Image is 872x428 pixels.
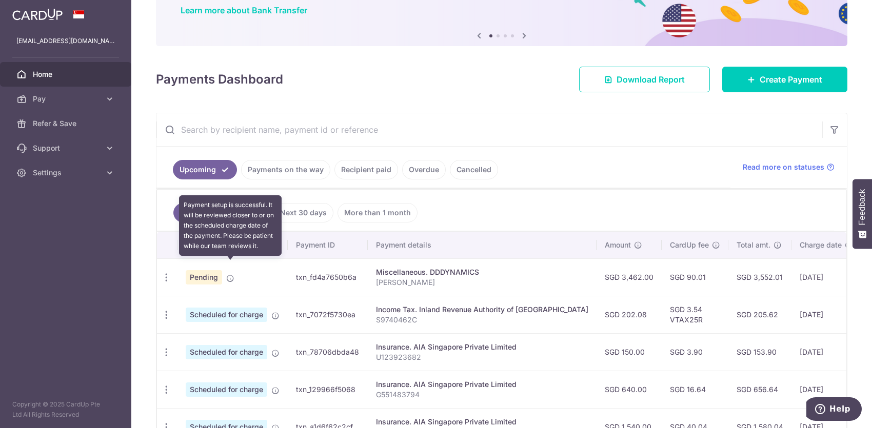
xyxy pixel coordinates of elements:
td: SGD 205.62 [728,296,791,333]
h4: Payments Dashboard [156,70,283,89]
span: Pending [186,270,222,284]
td: txn_129966f5068 [288,371,368,408]
td: SGD 656.64 [728,371,791,408]
td: SGD 3.54 VTAX25R [662,296,728,333]
td: SGD 3.90 [662,333,728,371]
td: SGD 90.01 [662,258,728,296]
td: SGD 3,462.00 [597,258,662,296]
td: SGD 150.00 [597,333,662,371]
div: Income Tax. Inland Revenue Authority of [GEOGRAPHIC_DATA] [376,304,588,315]
div: Insurance. AIA Singapore Private Limited [376,379,588,390]
td: txn_fd4a7650b6a [288,258,368,296]
span: Read more on statuses [743,162,824,172]
a: More than 1 month [338,203,418,222]
span: Create Payment [760,73,822,86]
img: CardUp [12,8,63,21]
td: SGD 16.64 [662,371,728,408]
a: Download Report [579,67,710,92]
input: Search by recipient name, payment id or reference [156,113,822,146]
span: Scheduled for charge [186,382,267,397]
td: SGD 153.90 [728,333,791,371]
a: Recipient paid [334,160,398,179]
td: SGD 3,552.01 [728,258,791,296]
td: [DATE] [791,371,861,408]
span: Amount [605,240,631,250]
span: Feedback [858,189,867,225]
a: Create Payment [722,67,847,92]
span: Charge date [800,240,842,250]
th: Payment ID [288,232,368,258]
p: [EMAIL_ADDRESS][DOMAIN_NAME] [16,36,115,46]
iframe: Opens a widget where you can find more information [806,397,862,423]
span: Scheduled for charge [186,308,267,322]
span: Support [33,143,101,153]
a: Overdue [402,160,446,179]
span: Download Report [617,73,685,86]
p: [PERSON_NAME] [376,277,588,288]
th: Payment details [368,232,597,258]
p: G551483794 [376,390,588,400]
a: Payments on the way [241,160,330,179]
span: Refer & Save [33,118,101,129]
td: [DATE] [791,296,861,333]
td: SGD 640.00 [597,371,662,408]
div: Insurance. AIA Singapore Private Limited [376,417,588,427]
span: Home [33,69,101,79]
p: U123923682 [376,352,588,362]
p: S9740462C [376,315,588,325]
span: Scheduled for charge [186,345,267,359]
a: Next 30 days [273,203,333,222]
td: txn_7072f5730ea [288,296,368,333]
td: [DATE] [791,258,861,296]
a: Cancelled [450,160,498,179]
a: Read more on statuses [743,162,835,172]
td: [DATE] [791,333,861,371]
td: txn_78706dbda48 [288,333,368,371]
td: SGD 202.08 [597,296,662,333]
div: Insurance. AIA Singapore Private Limited [376,342,588,352]
div: Miscellaneous. DDDYNAMICS [376,267,588,277]
a: Upcoming [173,160,237,179]
span: Total amt. [737,240,770,250]
button: Feedback - Show survey [853,179,872,249]
span: Settings [33,168,101,178]
span: Pay [33,94,101,104]
a: Learn more about Bank Transfer [181,5,307,15]
a: All [173,203,210,222]
span: CardUp fee [670,240,709,250]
